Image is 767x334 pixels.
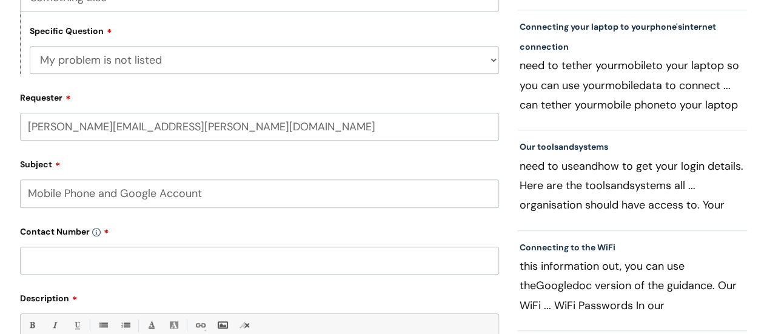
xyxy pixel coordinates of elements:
label: Subject [20,155,499,170]
a: Back Color [166,318,181,333]
input: Email [20,113,499,141]
label: Requester [20,89,499,103]
a: Connecting to the WiFi [520,242,615,253]
a: • Unordered List (Ctrl-Shift-7) [95,318,110,333]
span: mobile [597,98,631,112]
label: Contact Number [20,222,499,237]
span: mobile [618,58,652,73]
p: this information out, you can use the doc version of the guidance. Our WiFi ... WiFi Passwords In... [520,256,745,315]
a: Our toolsandsystems [520,141,608,152]
a: Insert Image... [215,318,230,333]
span: and [558,141,574,152]
a: Font Color [144,318,159,333]
label: Description [20,289,499,304]
span: and [579,159,598,173]
img: info-icon.svg [92,228,101,236]
a: Bold (Ctrl-B) [24,318,39,333]
a: Connecting your laptop to yourphone'sinternet connection [520,21,716,52]
span: mobile [605,78,639,93]
a: Remove formatting (Ctrl-\) [237,318,252,333]
p: need to use how to get your login details. Here are the tools systems all ... organisation should... [520,156,745,215]
label: Specific Question [30,24,112,36]
a: Link [192,318,207,333]
a: Italic (Ctrl-I) [47,318,62,333]
a: 1. Ordered List (Ctrl-Shift-8) [118,318,133,333]
p: need to tether your to your laptop so you can use your data to connect ... can tether your to you... [520,56,745,114]
span: phone [634,98,666,112]
span: phone's [650,21,682,32]
a: Underline(Ctrl-U) [69,318,84,333]
span: Google [536,278,572,293]
span: and [611,178,629,193]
